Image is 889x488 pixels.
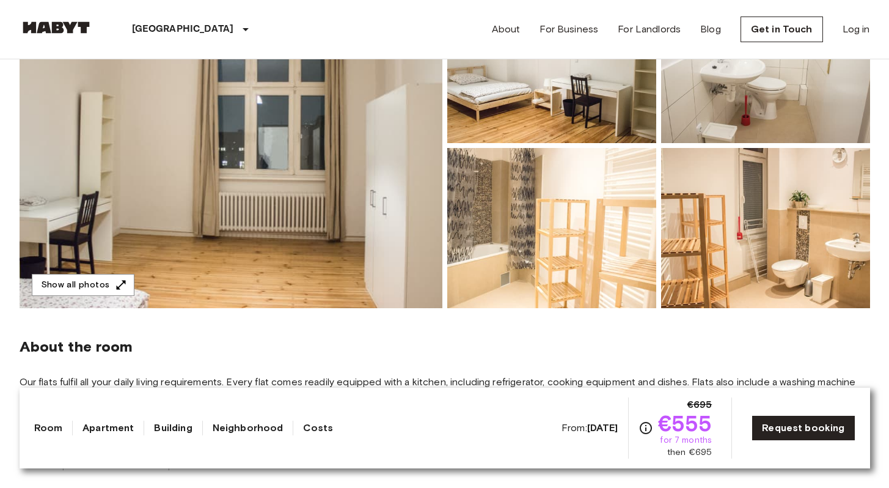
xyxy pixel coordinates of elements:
a: Get in Touch [741,17,823,42]
span: €695 [687,397,712,412]
img: Habyt [20,21,93,34]
a: Log in [843,22,870,37]
p: [GEOGRAPHIC_DATA] [132,22,234,37]
a: Neighborhood [213,421,284,435]
span: About the room [20,338,870,356]
span: Our flats fulfil all your daily living requirements. Every flat comes readily equipped with a kit... [20,375,870,416]
span: for 7 months [660,434,712,446]
a: For Landlords [618,22,681,37]
a: Blog [700,22,721,37]
a: About [492,22,521,37]
img: Picture of unit DE-01-090-03M [447,148,656,308]
a: For Business [540,22,598,37]
img: Picture of unit DE-01-090-03M [661,148,870,308]
a: Room [34,421,63,435]
span: €555 [658,412,712,434]
svg: Check cost overview for full price breakdown. Please note that discounts apply to new joiners onl... [638,421,653,435]
a: Request booking [752,415,855,441]
span: From: [562,421,618,435]
a: Apartment [82,421,134,435]
button: Show all photos [32,274,134,297]
b: [DATE] [587,422,618,434]
a: Costs [303,421,333,435]
span: then €695 [667,446,712,459]
a: Building [154,421,192,435]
